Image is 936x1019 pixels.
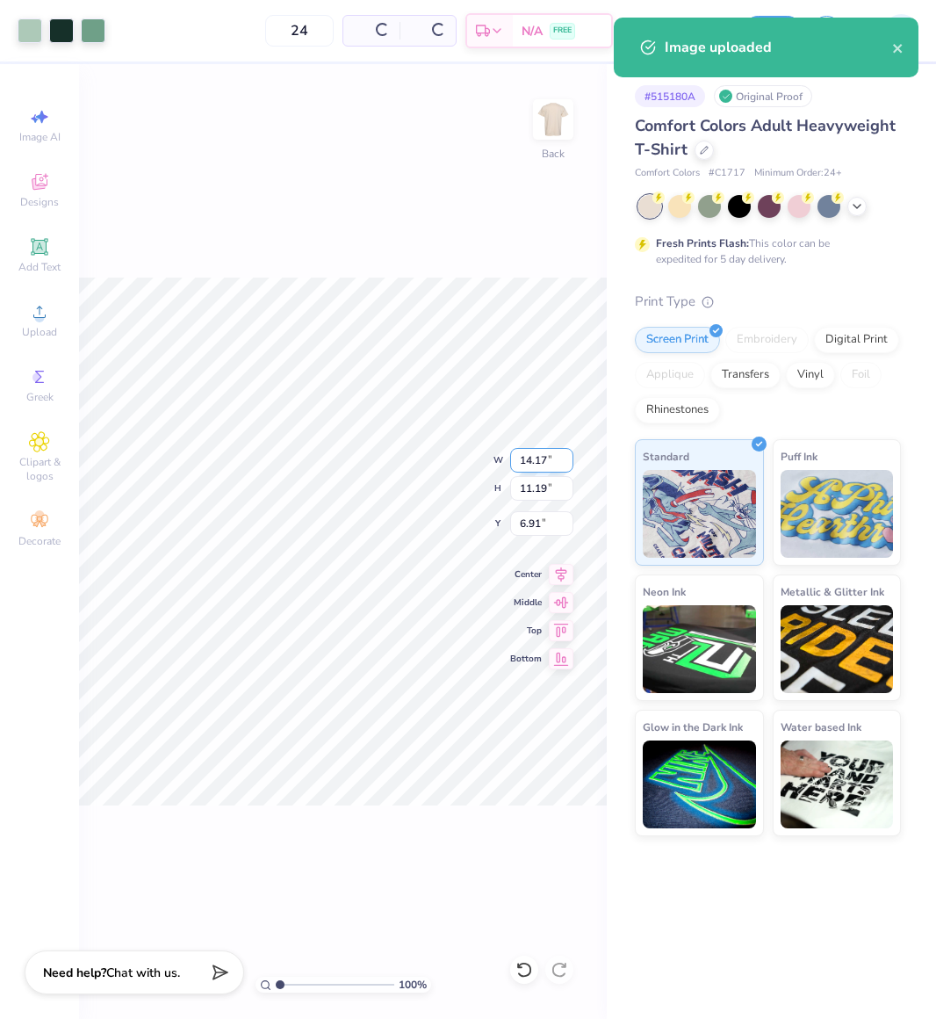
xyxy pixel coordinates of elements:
span: Decorate [18,534,61,548]
strong: Need help? [43,965,106,981]
span: Greek [26,390,54,404]
span: Upload [22,325,57,339]
span: Middle [510,596,542,609]
img: Neon Ink [643,605,756,693]
span: Minimum Order: 24 + [754,166,842,181]
img: Back [536,102,571,137]
span: Metallic & Glitter Ink [781,582,884,601]
div: Transfers [710,362,781,388]
span: Standard [643,447,689,466]
span: Center [510,568,542,581]
img: Puff Ink [781,470,894,558]
span: Add Text [18,260,61,274]
span: Bottom [510,653,542,665]
div: Print Type [635,292,901,312]
div: Vinyl [786,362,835,388]
span: Neon Ink [643,582,686,601]
div: This color can be expedited for 5 day delivery. [656,235,872,267]
span: Glow in the Dark Ink [643,718,743,736]
div: Embroidery [725,327,809,353]
input: Untitled Design [648,13,734,48]
span: Comfort Colors Adult Heavyweight T-Shirt [635,115,896,160]
div: Applique [635,362,705,388]
span: Top [510,625,542,637]
div: Original Proof [714,85,812,107]
span: Image AI [19,130,61,144]
span: N/A [522,22,543,40]
div: Image uploaded [665,37,892,58]
img: Metallic & Glitter Ink [781,605,894,693]
span: Designs [20,195,59,209]
span: Clipart & logos [9,455,70,483]
div: # 515180A [635,85,705,107]
div: Digital Print [814,327,899,353]
span: FREE [553,25,572,37]
span: Chat with us. [106,965,180,981]
span: Comfort Colors [635,166,700,181]
img: Water based Ink [781,741,894,828]
span: # C1717 [709,166,745,181]
span: 100 % [399,977,427,993]
div: Foil [840,362,882,388]
div: Rhinestones [635,397,720,423]
button: close [892,37,904,58]
img: Glow in the Dark Ink [643,741,756,828]
div: Back [542,146,565,162]
span: Puff Ink [781,447,817,466]
div: Screen Print [635,327,720,353]
span: Water based Ink [781,718,861,736]
strong: Fresh Prints Flash: [656,236,749,250]
input: – – [265,15,334,47]
img: Standard [643,470,756,558]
